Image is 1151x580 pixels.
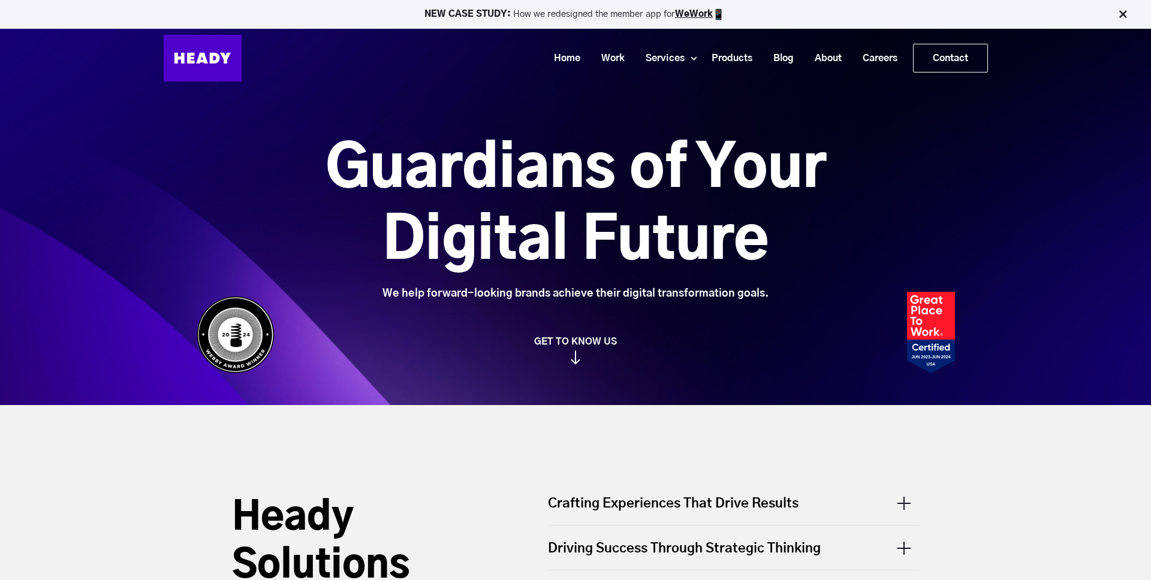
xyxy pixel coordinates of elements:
[631,47,691,70] a: Services
[713,8,725,20] img: app emoji
[1117,8,1129,20] img: Close Bar
[914,44,987,72] a: Contact
[548,494,920,525] div: Crafting Experiences That Drive Results
[800,47,848,70] a: About
[548,525,920,570] div: Driving Success Through Strategic Thinking
[5,8,1146,20] p: How we redesigned the member app for
[258,287,893,300] div: We help forward-looking brands achieve their digital transformation goals.
[258,134,893,277] h1: Guardians of Your Digital Future
[697,47,758,70] a: Products
[586,47,631,70] a: Work
[539,47,586,70] a: Home
[191,336,961,364] a: GET TO KNOW US
[848,47,903,70] a: Careers
[197,296,275,373] img: Heady_WebbyAward_Winner-4
[571,351,580,364] img: arrow_down
[758,47,800,70] a: Blog
[907,292,955,373] img: Heady_2023_Certification_Badge
[254,44,988,72] div: Navigation Menu
[675,10,713,19] a: WeWork
[164,35,242,81] img: Heady_Logo_Web-01 (1)
[424,10,513,19] strong: NEW CASE STUDY:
